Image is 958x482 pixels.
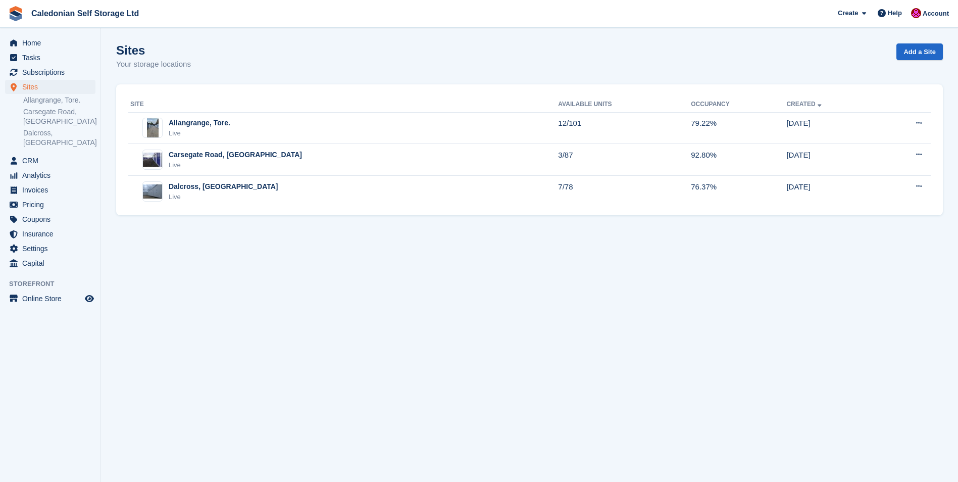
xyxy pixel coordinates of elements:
img: Donald Mathieson [911,8,921,18]
span: Sites [22,80,83,94]
a: Preview store [83,293,95,305]
td: [DATE] [786,112,878,144]
td: 76.37% [691,176,786,207]
a: menu [5,36,95,50]
td: [DATE] [786,144,878,176]
td: 3/87 [558,144,691,176]
span: Analytics [22,168,83,182]
th: Occupancy [691,97,786,113]
div: Live [169,128,230,138]
td: 7/78 [558,176,691,207]
img: stora-icon-8386f47178a22dfd0bd8f6a31ec36ba5ce8667c1dd55bd0f319d3a0aa187defe.svg [8,6,23,21]
span: Settings [22,242,83,256]
td: 92.80% [691,144,786,176]
span: Coupons [22,212,83,226]
a: Created [786,101,823,108]
a: menu [5,51,95,65]
p: Your storage locations [116,59,191,70]
span: Invoices [22,183,83,197]
a: menu [5,168,95,182]
a: menu [5,183,95,197]
img: Image of Carsegate Road, Inverness site [143,153,162,167]
div: Dalcross, [GEOGRAPHIC_DATA] [169,181,278,192]
a: Allangrange, Tore. [23,95,95,105]
span: Online Store [22,292,83,306]
td: [DATE] [786,176,878,207]
a: menu [5,227,95,241]
a: Carsegate Road, [GEOGRAPHIC_DATA] [23,107,95,126]
span: Tasks [22,51,83,65]
span: Create [838,8,858,18]
a: menu [5,65,95,79]
a: menu [5,292,95,306]
div: Carsegate Road, [GEOGRAPHIC_DATA] [169,150,302,160]
a: menu [5,154,95,168]
a: menu [5,242,95,256]
a: Dalcross, [GEOGRAPHIC_DATA] [23,128,95,148]
span: Pricing [22,198,83,212]
a: Caledonian Self Storage Ltd [27,5,143,22]
th: Site [128,97,558,113]
div: Live [169,192,278,202]
th: Available Units [558,97,691,113]
td: 12/101 [558,112,691,144]
h1: Sites [116,43,191,57]
a: menu [5,80,95,94]
a: menu [5,256,95,270]
div: Live [169,160,302,170]
span: Storefront [9,279,100,289]
span: Help [888,8,902,18]
span: Home [22,36,83,50]
img: Image of Dalcross, Inverness site [143,184,162,199]
span: Capital [22,256,83,270]
a: menu [5,198,95,212]
a: Add a Site [896,43,943,60]
img: Image of Allangrange, Tore. site [147,118,159,138]
td: 79.22% [691,112,786,144]
span: CRM [22,154,83,168]
span: Account [923,9,949,19]
span: Insurance [22,227,83,241]
a: menu [5,212,95,226]
div: Allangrange, Tore. [169,118,230,128]
span: Subscriptions [22,65,83,79]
